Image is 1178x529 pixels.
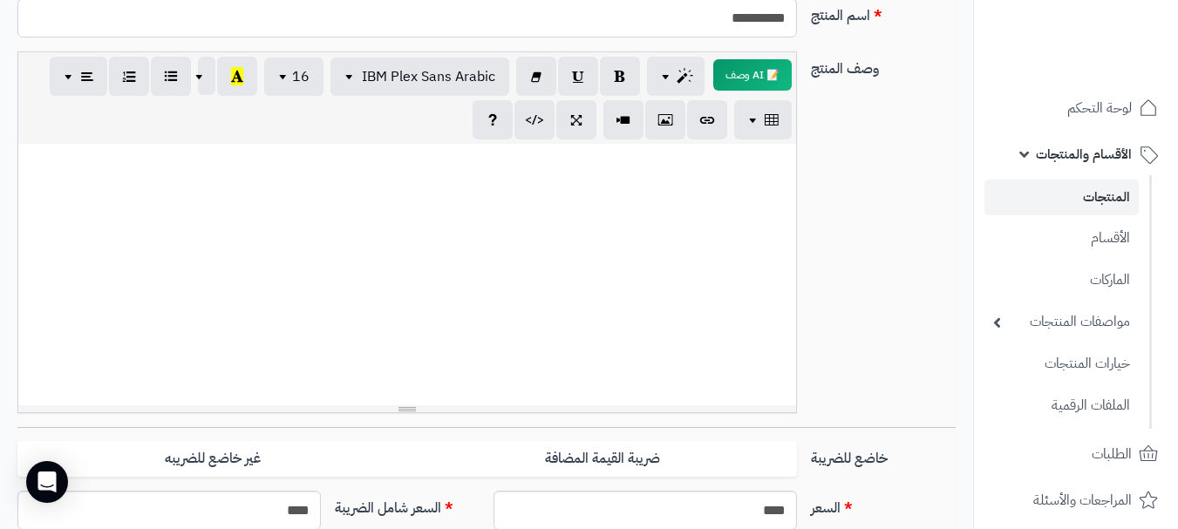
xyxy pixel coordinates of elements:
label: السعر [804,491,963,519]
span: المراجعات والأسئلة [1033,488,1132,512]
a: خيارات المنتجات [984,345,1139,383]
a: مواصفات المنتجات [984,303,1139,341]
span: 16 [292,66,310,87]
label: وصف المنتج [804,51,963,79]
button: 📝 AI وصف [713,59,792,91]
span: الطلبات [1092,442,1132,466]
span: الأقسام والمنتجات [1036,142,1132,166]
a: لوحة التحكم [984,87,1168,129]
span: لوحة التحكم [1067,96,1132,120]
a: الملفات الرقمية [984,387,1139,424]
a: الماركات [984,261,1139,299]
label: غير خاضع للضريبه [17,441,407,477]
div: Open Intercom Messenger [26,461,68,503]
a: المنتجات [984,180,1139,215]
img: logo-2.png [1059,46,1161,83]
a: الطلبات [984,433,1168,475]
span: IBM Plex Sans Arabic [362,66,495,87]
label: خاضع للضريبة [804,441,963,469]
a: الأقسام [984,220,1139,257]
label: ضريبة القيمة المضافة [407,441,797,477]
a: المراجعات والأسئلة [984,479,1168,521]
label: السعر شامل الضريبة [328,491,487,519]
button: 16 [264,58,323,96]
button: IBM Plex Sans Arabic [330,58,509,96]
